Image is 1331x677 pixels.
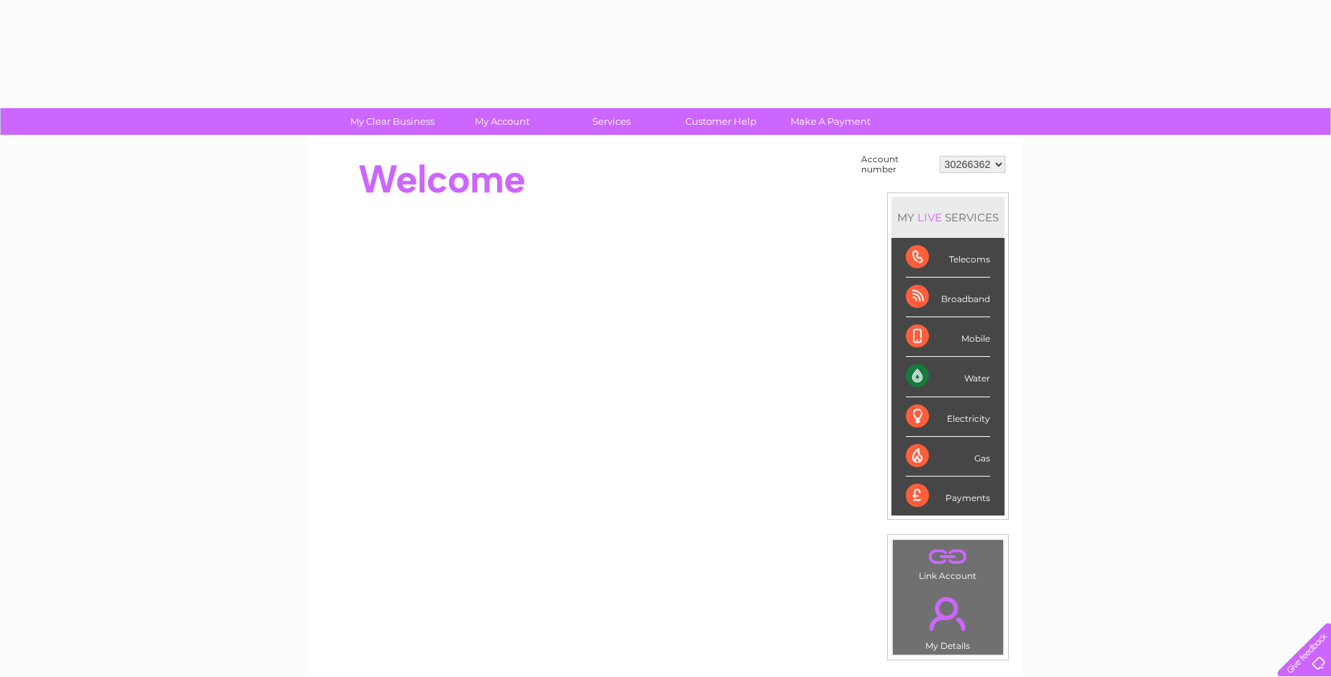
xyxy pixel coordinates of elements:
[906,317,990,357] div: Mobile
[896,588,1000,639] a: .
[906,437,990,477] div: Gas
[906,477,990,516] div: Payments
[906,278,990,317] div: Broadband
[442,108,561,135] a: My Account
[662,108,780,135] a: Customer Help
[891,197,1005,238] div: MY SERVICES
[892,585,1004,655] td: My Details
[906,397,990,437] div: Electricity
[906,238,990,278] div: Telecoms
[858,151,936,178] td: Account number
[771,108,890,135] a: Make A Payment
[333,108,452,135] a: My Clear Business
[914,211,945,224] div: LIVE
[906,357,990,397] div: Water
[896,544,1000,569] a: .
[892,539,1004,585] td: Link Account
[552,108,671,135] a: Services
